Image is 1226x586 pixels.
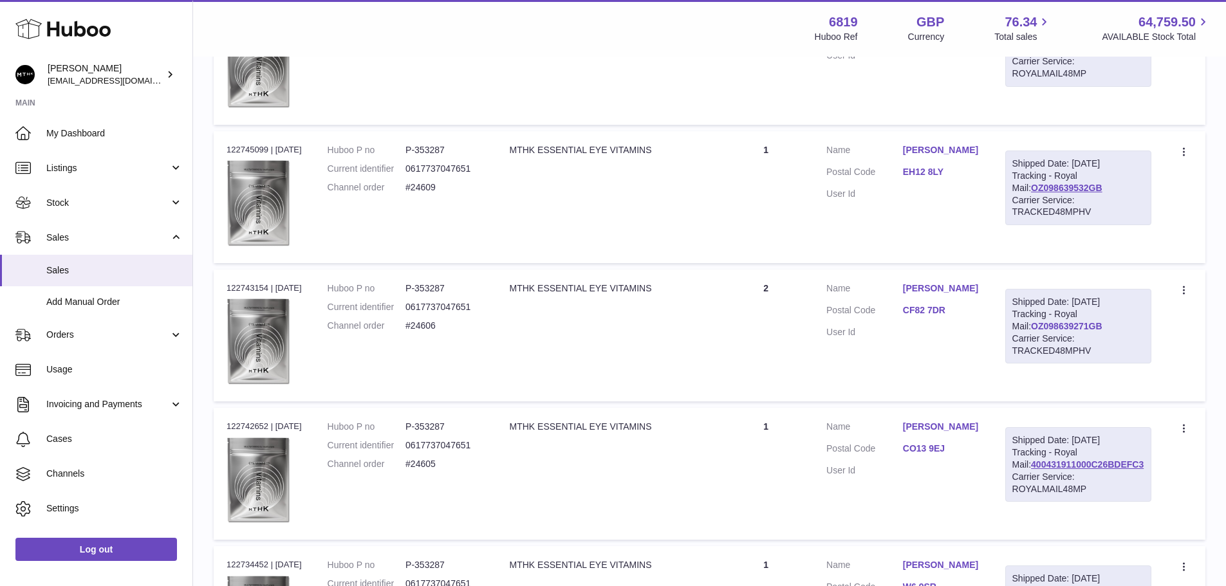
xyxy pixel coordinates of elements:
dt: Huboo P no [328,282,405,295]
div: Carrier Service: ROYALMAIL48MP [1012,471,1144,495]
dt: Current identifier [328,301,405,313]
span: Add Manual Order [46,296,183,308]
span: 76.34 [1005,14,1037,31]
a: CO13 9EJ [903,443,980,455]
td: 1 [718,408,813,540]
img: internalAdmin-6819@internal.huboo.com [15,65,35,84]
dd: P-353287 [405,282,483,295]
dd: #24606 [405,320,483,332]
span: AVAILABLE Stock Total [1102,31,1211,43]
span: Invoicing and Payments [46,398,169,410]
div: MTHK ESSENTIAL EYE VITAMINS [510,282,706,295]
a: [PERSON_NAME] [903,144,980,156]
div: Tracking - Royal Mail: [1005,289,1151,363]
dt: Name [826,144,903,160]
span: Stock [46,197,169,209]
div: Shipped Date: [DATE] [1012,434,1144,446]
div: Carrier Service: TRACKED48MPHV [1012,194,1144,219]
dd: 0617737047651 [405,301,483,313]
dd: P-353287 [405,559,483,571]
dt: Huboo P no [328,144,405,156]
dt: Name [826,282,903,298]
div: Tracking - Royal Mail: [1005,427,1151,502]
div: 122734452 | [DATE] [227,559,302,571]
dd: P-353287 [405,144,483,156]
div: MTHK ESSENTIAL EYE VITAMINS [510,559,706,571]
dt: Channel order [328,458,405,470]
td: 2 [718,270,813,401]
span: Cases [46,433,183,445]
span: 64,759.50 [1138,14,1196,31]
a: Log out [15,538,177,561]
dt: User Id [826,464,903,477]
div: [PERSON_NAME] [48,62,163,87]
a: OZ098639532GB [1031,183,1102,193]
span: Channels [46,468,183,480]
div: MTHK ESSENTIAL EYE VITAMINS [510,421,706,433]
dd: P-353287 [405,421,483,433]
img: 68191634625130.png [227,298,291,385]
a: CF82 7DR [903,304,980,316]
strong: 6819 [829,14,858,31]
img: 68191634625130.png [227,21,291,109]
strong: GBP [916,14,944,31]
span: Orders [46,329,169,341]
span: Listings [46,162,169,174]
span: Total sales [994,31,1052,43]
div: Shipped Date: [DATE] [1012,572,1144,585]
a: EH12 8LY [903,166,980,178]
dt: Current identifier [328,163,405,175]
dt: Name [826,421,903,436]
span: My Dashboard [46,127,183,140]
dt: Current identifier [328,439,405,452]
img: 68191634625130.png [227,160,291,247]
div: Carrier Service: ROYALMAIL48MP [1012,55,1144,80]
span: Settings [46,502,183,515]
div: Carrier Service: TRACKED48MPHV [1012,333,1144,357]
div: 122745099 | [DATE] [227,144,302,156]
img: 68191634625130.png [227,437,291,524]
dd: #24609 [405,181,483,194]
dd: 0617737047651 [405,439,483,452]
dt: Channel order [328,320,405,332]
div: 122743154 | [DATE] [227,282,302,294]
dt: Postal Code [826,304,903,320]
a: [PERSON_NAME] [903,421,980,433]
span: Sales [46,264,183,277]
td: 1 [718,131,813,263]
a: OZ098639271GB [1031,321,1102,331]
span: Usage [46,363,183,376]
dt: Name [826,559,903,574]
div: Huboo Ref [815,31,858,43]
a: 64,759.50 AVAILABLE Stock Total [1102,14,1211,43]
dt: Postal Code [826,443,903,458]
span: [EMAIL_ADDRESS][DOMAIN_NAME] [48,75,189,86]
dt: User Id [826,326,903,338]
dt: Huboo P no [328,559,405,571]
div: Shipped Date: [DATE] [1012,296,1144,308]
div: 122742652 | [DATE] [227,421,302,432]
dt: Huboo P no [328,421,405,433]
div: Currency [908,31,945,43]
a: [PERSON_NAME] [903,282,980,295]
a: 400431911000C26BDEFC3 [1031,459,1144,470]
div: MTHK ESSENTIAL EYE VITAMINS [510,144,706,156]
dt: Postal Code [826,166,903,181]
a: 76.34 Total sales [994,14,1052,43]
div: Tracking - Royal Mail: [1005,151,1151,225]
dd: 0617737047651 [405,163,483,175]
div: Shipped Date: [DATE] [1012,158,1144,170]
dd: #24605 [405,458,483,470]
dt: Channel order [328,181,405,194]
a: [PERSON_NAME] [903,559,980,571]
span: Sales [46,232,169,244]
dt: User Id [826,188,903,200]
